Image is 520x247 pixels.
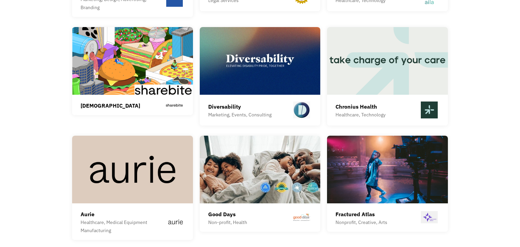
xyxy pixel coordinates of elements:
div: Healthcare, Technology [335,111,386,119]
a: [DEMOGRAPHIC_DATA] [72,27,193,115]
a: Chronius HealthHealthcare, Technology [327,27,448,126]
div: Healthcare, Medical Equipment Manufacturing [81,218,167,234]
div: Good Days [208,210,247,218]
a: AurieHealthcare, Medical Equipment Manufacturing [72,136,193,240]
div: Non-profit, Health [208,218,247,226]
div: Fractured Atlas [335,210,387,218]
div: Nonprofit, Creative, Arts [335,218,387,226]
div: Marketing, Events, Consulting [208,111,272,119]
a: Good DaysNon-profit, Health [200,136,321,232]
a: DiversabilityMarketing, Events, Consulting [200,27,321,126]
div: Aurie [81,210,167,218]
a: Fractured AtlasNonprofit, Creative, Arts [327,136,448,232]
div: [DEMOGRAPHIC_DATA] [81,102,140,110]
div: Chronius Health [335,103,386,111]
div: Diversability [208,103,272,111]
